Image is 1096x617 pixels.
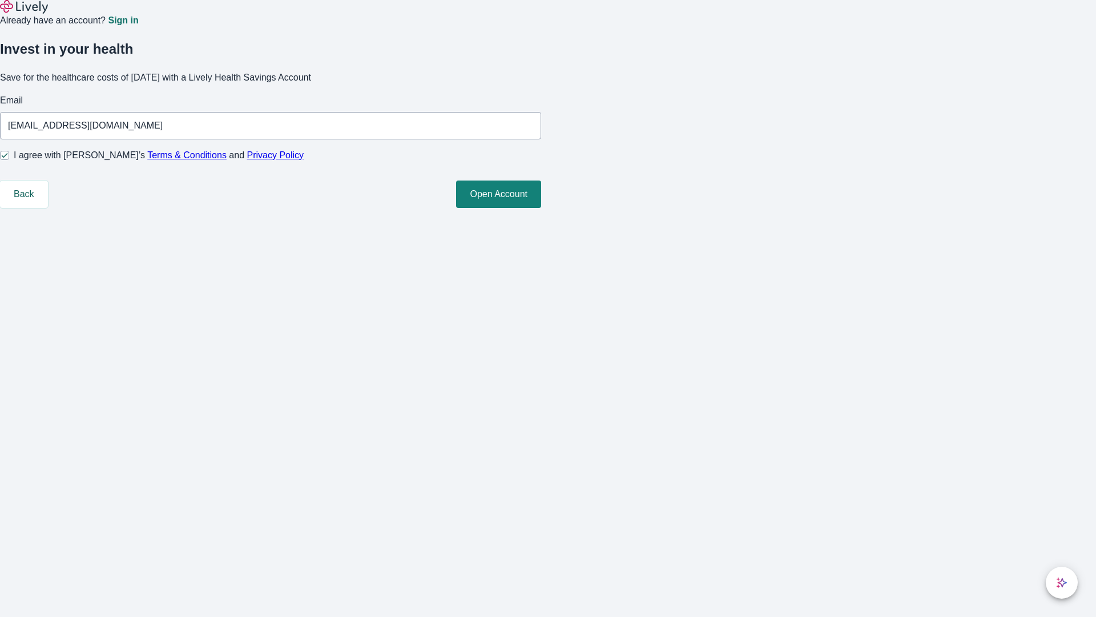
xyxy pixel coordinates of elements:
a: Terms & Conditions [147,150,227,160]
span: I agree with [PERSON_NAME]’s and [14,149,304,162]
svg: Lively AI Assistant [1056,577,1067,588]
a: Privacy Policy [247,150,304,160]
button: Open Account [456,181,541,208]
button: chat [1046,567,1078,599]
a: Sign in [108,16,138,25]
